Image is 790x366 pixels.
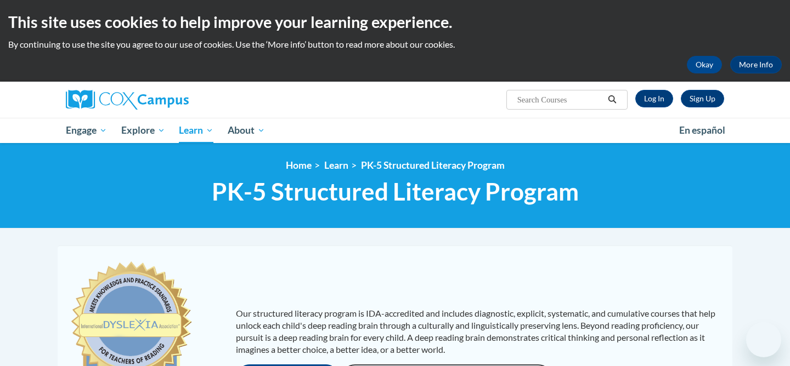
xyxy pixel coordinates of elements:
[8,11,782,33] h2: This site uses cookies to help improve your learning experience.
[236,307,721,356] p: Our structured literacy program is IDA-accredited and includes diagnostic, explicit, systematic, ...
[516,93,604,106] input: Search Courses
[121,124,165,137] span: Explore
[746,322,781,357] iframe: Button to launch messaging window
[66,90,274,110] a: Cox Campus
[681,90,724,107] a: Register
[172,118,221,143] a: Learn
[212,177,579,206] span: PK-5 Structured Literacy Program
[66,124,107,137] span: Engage
[49,118,741,143] div: Main menu
[672,119,732,142] a: En español
[59,118,114,143] a: Engage
[114,118,172,143] a: Explore
[179,124,213,137] span: Learn
[687,56,722,73] button: Okay
[221,118,272,143] a: About
[66,90,189,110] img: Cox Campus
[604,93,620,106] button: Search
[635,90,673,107] a: Log In
[286,159,312,171] a: Home
[228,124,265,137] span: About
[361,159,505,171] a: PK-5 Structured Literacy Program
[730,56,782,73] a: More Info
[324,159,348,171] a: Learn
[679,124,725,136] span: En español
[8,38,782,50] p: By continuing to use the site you agree to our use of cookies. Use the ‘More info’ button to read...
